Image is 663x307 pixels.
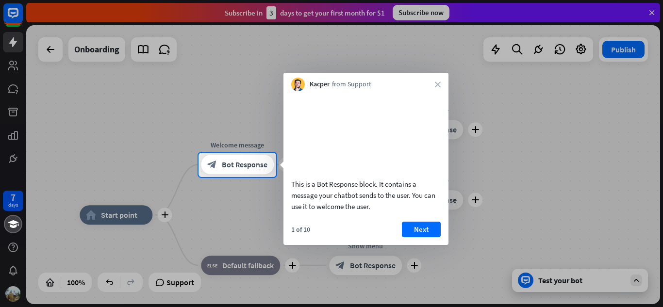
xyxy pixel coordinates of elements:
[222,160,267,170] span: Bot Response
[435,81,441,87] i: close
[291,225,310,234] div: 1 of 10
[310,80,330,89] span: Kacper
[402,222,441,237] button: Next
[332,80,371,89] span: from Support
[8,4,37,33] button: Open LiveChat chat widget
[291,178,441,212] div: This is a Bot Response block. It contains a message your chatbot sends to the user. You can use i...
[207,160,217,170] i: block_bot_response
